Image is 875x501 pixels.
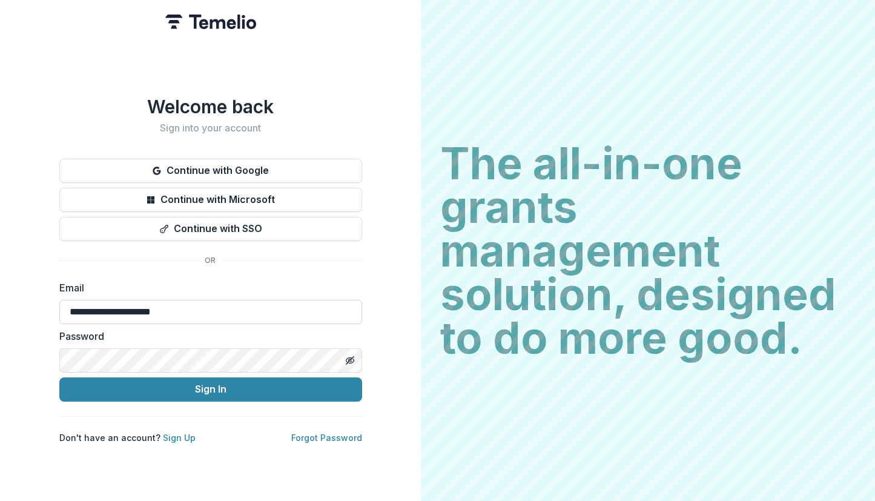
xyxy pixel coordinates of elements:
h1: Welcome back [59,96,362,118]
img: Temelio [165,15,256,29]
h2: Sign into your account [59,122,362,134]
label: Password [59,329,355,343]
button: Continue with Google [59,159,362,183]
button: Continue with Microsoft [59,188,362,212]
p: Don't have an account? [59,431,196,444]
button: Toggle password visibility [340,351,360,370]
button: Sign In [59,377,362,402]
a: Forgot Password [291,433,362,443]
a: Sign Up [163,433,196,443]
button: Continue with SSO [59,217,362,241]
label: Email [59,280,355,295]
